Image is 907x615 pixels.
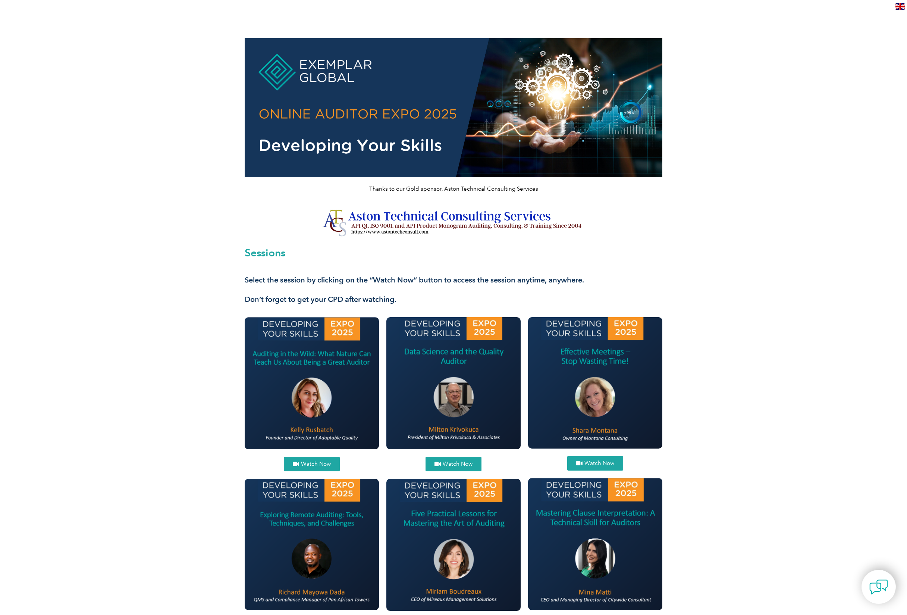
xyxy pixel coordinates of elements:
[245,317,379,449] img: Kelly
[567,456,623,471] a: Watch Now
[284,457,340,471] a: Watch Now
[528,317,662,449] img: Shara
[386,479,521,611] img: Miriam
[245,38,662,177] img: auditor expo
[584,461,614,466] span: Watch Now
[301,461,331,467] span: Watch Now
[245,295,662,304] h3: Don’t forget to get your CPD after watching.
[869,578,888,596] img: contact-chat.png
[245,247,662,258] h2: Sessions
[895,3,905,10] img: en
[245,275,662,285] h3: Select the session by clicking on the “Watch Now” button to access the session anytime, anywhere.
[245,185,662,193] p: Thanks to our Gold sponsor, Aston Technical Consulting Services
[528,478,662,610] img: mina
[426,457,481,471] a: Watch Now
[386,317,521,449] img: milton
[245,479,379,610] img: Dada
[443,461,473,467] span: Watch Now
[318,206,589,240] img: Aston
